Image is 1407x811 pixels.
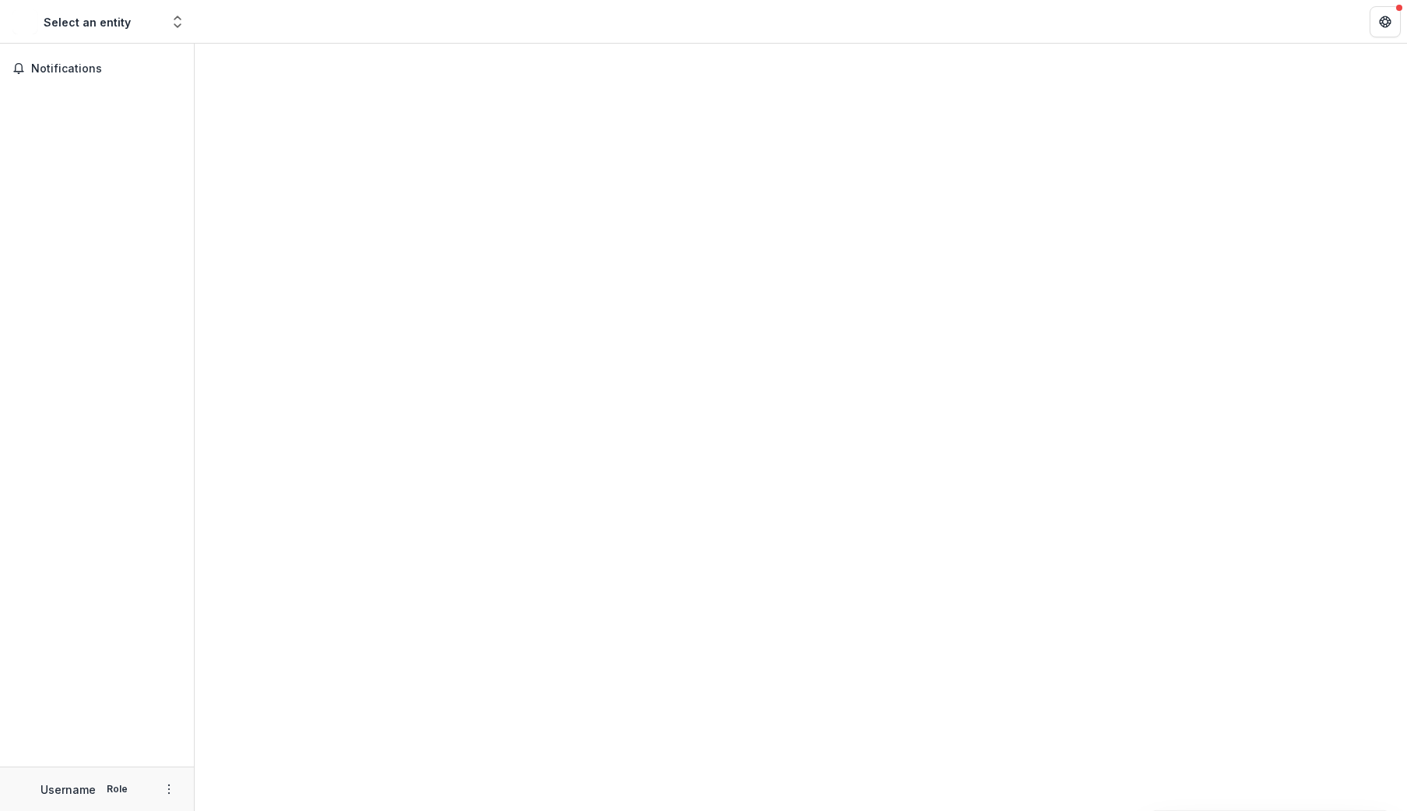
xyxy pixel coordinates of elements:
[160,780,178,799] button: More
[40,781,96,798] p: Username
[31,62,181,76] span: Notifications
[1370,6,1401,37] button: Get Help
[6,56,188,81] button: Notifications
[44,14,131,30] div: Select an entity
[167,6,188,37] button: Open entity switcher
[102,782,132,796] p: Role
